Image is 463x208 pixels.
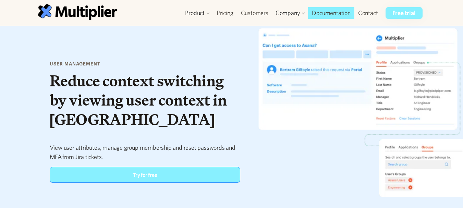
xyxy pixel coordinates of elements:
[50,143,241,161] p: View user attributes, manage group membership and reset passwords and MFA from Jira tickets.
[50,61,241,68] h5: user management
[272,7,308,19] div: Company
[213,7,237,19] a: Pricing
[50,71,241,129] h1: Reduce context switching by viewing user context in [GEOGRAPHIC_DATA]
[386,7,422,19] a: Free trial
[182,7,213,19] div: Product
[50,167,241,183] a: Try for free
[237,7,272,19] a: Customers
[308,7,354,19] a: Documentation
[276,9,300,17] div: Company
[185,9,205,17] div: Product
[354,7,382,19] a: Contact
